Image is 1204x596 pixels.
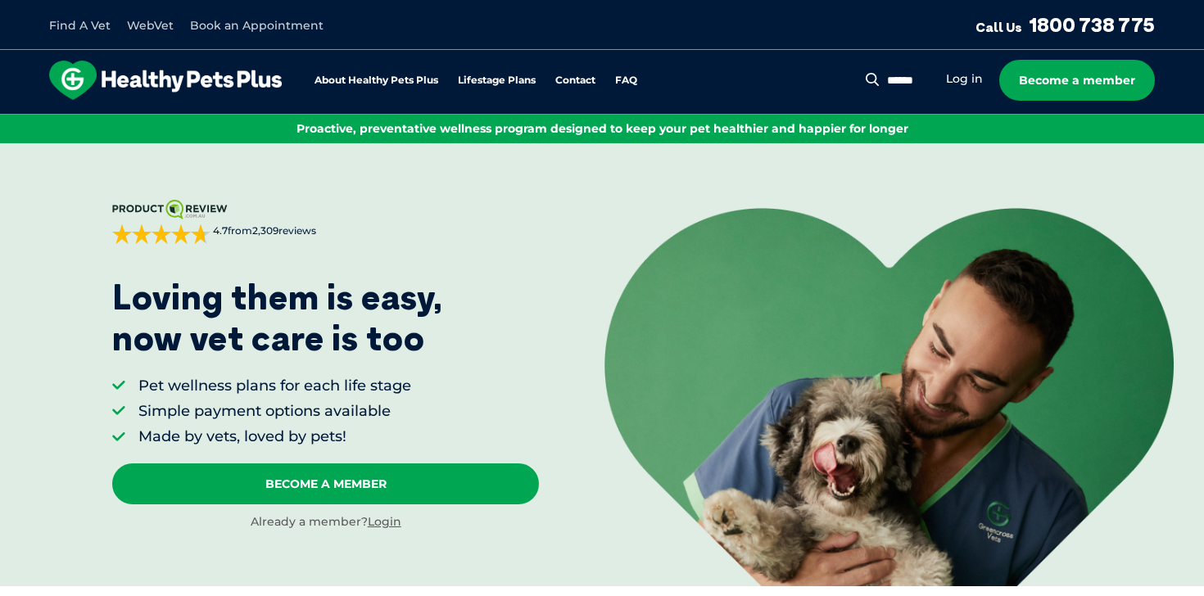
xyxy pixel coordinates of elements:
[112,514,539,531] div: Already a member?
[862,71,883,88] button: Search
[999,60,1155,101] a: Become a member
[458,75,536,86] a: Lifestage Plans
[112,277,443,359] p: Loving them is easy, now vet care is too
[138,376,411,396] li: Pet wellness plans for each life stage
[368,514,401,529] a: Login
[138,427,411,447] li: Made by vets, loved by pets!
[49,61,282,100] img: hpp-logo
[975,12,1155,37] a: Call Us1800 738 775
[112,224,210,244] div: 4.7 out of 5 stars
[615,75,637,86] a: FAQ
[138,401,411,422] li: Simple payment options available
[112,200,539,244] a: 4.7from2,309reviews
[296,121,908,136] span: Proactive, preventative wellness program designed to keep your pet healthier and happier for longer
[213,224,228,237] strong: 4.7
[49,18,111,33] a: Find A Vet
[946,71,983,87] a: Log in
[252,224,316,237] span: 2,309 reviews
[210,224,316,238] span: from
[604,208,1174,586] img: <p>Loving them is easy, <br /> now vet care is too</p>
[975,19,1022,35] span: Call Us
[555,75,595,86] a: Contact
[315,75,438,86] a: About Healthy Pets Plus
[127,18,174,33] a: WebVet
[112,463,539,504] a: Become A Member
[190,18,324,33] a: Book an Appointment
